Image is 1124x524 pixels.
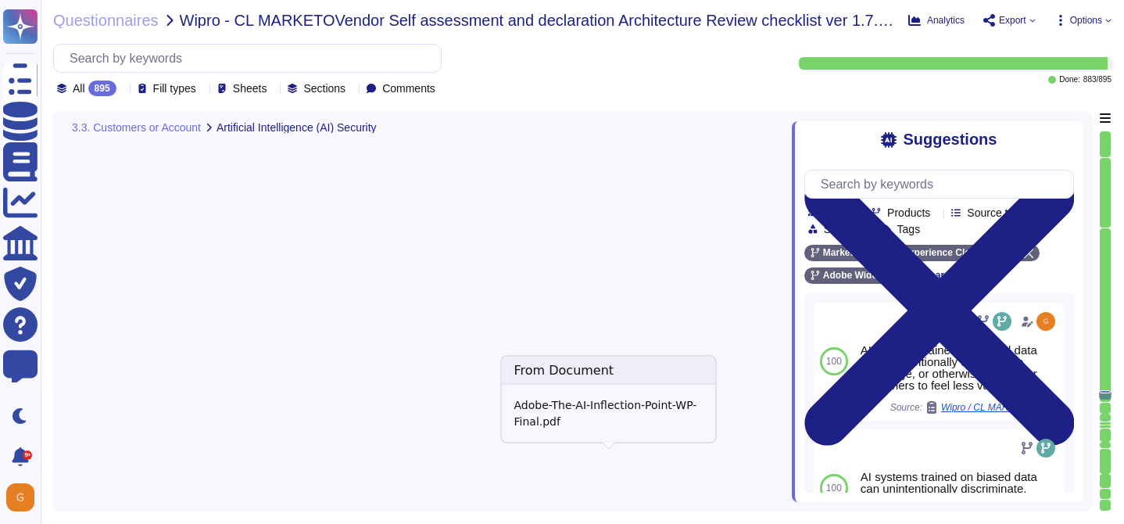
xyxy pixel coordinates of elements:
[1083,76,1111,84] span: 883 / 895
[908,14,965,27] button: Analytics
[502,385,716,443] div: Adobe-The-AI-Inflection-Point-WP-Final.pdf
[62,45,441,72] input: Search by keywords
[999,16,1026,25] span: Export
[53,13,159,28] span: Questionnaires
[927,16,965,25] span: Analytics
[217,122,377,133] span: Artificial Intelligence (AI) Security
[1059,76,1080,84] span: Done:
[88,81,116,96] div: 895
[153,83,196,94] span: Fill types
[72,122,201,133] span: 3.3. Customers or Account
[1036,312,1055,331] img: user
[826,357,842,366] span: 100
[3,480,45,515] button: user
[382,83,435,94] span: Comments
[6,483,34,511] img: user
[73,83,85,94] span: All
[502,356,716,384] h3: From Document
[23,450,32,460] div: 9+
[1070,16,1102,25] span: Options
[813,170,1073,198] input: Search by keywords
[233,83,267,94] span: Sheets
[180,13,896,28] span: Wipro - CL MARKETOVendor Self assessment and declaration Architecture Review checklist ver 1.7.9 ...
[826,483,842,493] span: 100
[303,83,345,94] span: Sections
